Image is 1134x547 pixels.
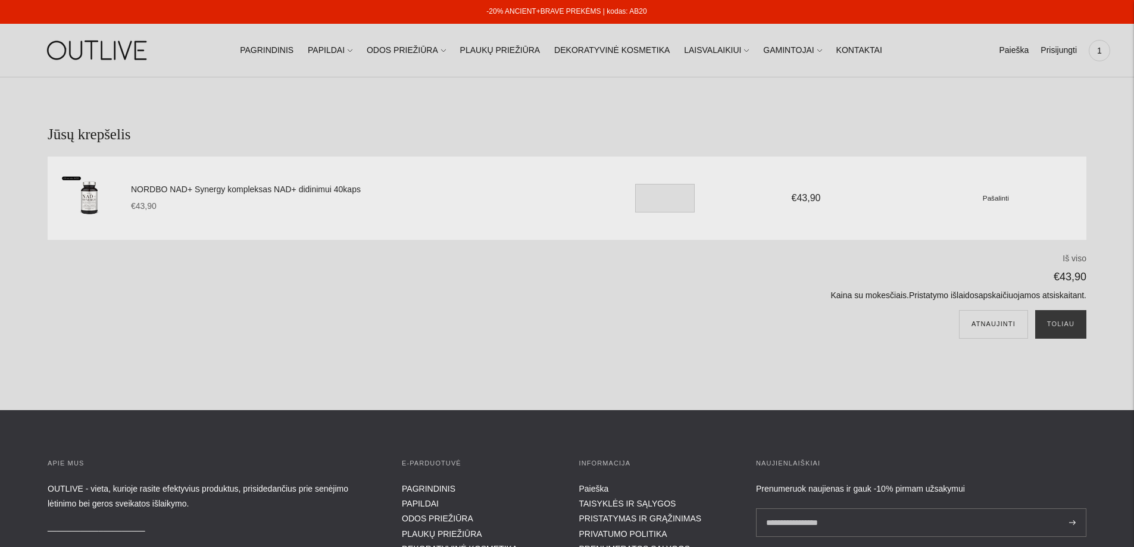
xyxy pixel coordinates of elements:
a: PLAUKŲ PRIEŽIŪRA [402,529,482,539]
a: Paieška [579,484,609,493]
span: 1 [1091,42,1108,59]
a: Paieška [999,37,1029,64]
a: PAGRINDINIS [240,37,293,64]
a: 1 [1089,37,1110,64]
h3: Naujienlaiškiai [756,458,1086,470]
a: TAISYKLĖS IR SĄLYGOS [579,499,676,508]
h1: Jūsų krepšelis [48,125,1086,145]
p: OUTLIVE - vieta, kurioje rasite efektyvius produktus, prisidedančius prie senėjimo lėtinimo bei g... [48,482,378,511]
img: OUTLIVE [24,30,173,71]
button: Toliau [1035,310,1086,339]
a: -20% ANCIENT+BRAVE PREKĖMS | kodas: AB20 [486,7,646,15]
a: Prisijungti [1041,37,1077,64]
a: ODOS PRIEŽIŪRA [402,514,473,523]
a: PAPILDAI [402,499,439,508]
small: Pašalinti [983,194,1009,202]
p: Kaina su mokesčiais. apskaičiuojamos atsiskaitant. [411,289,1086,303]
a: GAMINTOJAI [763,37,821,64]
h3: APIE MUS [48,458,378,470]
p: _____________________ [48,520,378,535]
a: PRIVATUMO POLITIKA [579,529,667,539]
div: €43,90 [131,199,591,214]
p: Iš viso [411,252,1086,266]
div: Prenumeruok naujienas ir gauk -10% pirmam užsakymui [756,482,1086,496]
div: €43,90 [727,190,885,206]
p: €43,90 [411,268,1086,286]
a: Pašalinti [983,193,1009,202]
a: KONTAKTAI [836,37,882,64]
input: Translation missing: en.cart.general.item_quantity [635,184,695,212]
a: DEKORATYVINĖ KOSMETIKA [554,37,670,64]
button: Atnaujinti [959,310,1028,339]
a: PAPILDAI [308,37,352,64]
h3: INFORMACIJA [579,458,733,470]
img: NORDBO NAD+ Synergy kompleksas NAD+ didinimui 40kaps [60,168,119,228]
h3: E-parduotuvė [402,458,555,470]
a: PAGRINDINIS [402,484,455,493]
a: PLAUKŲ PRIEŽIŪRA [460,37,541,64]
a: ODOS PRIEŽIŪRA [367,37,446,64]
a: NORDBO NAD+ Synergy kompleksas NAD+ didinimui 40kaps [131,183,591,197]
a: PRISTATYMAS IR GRĄŽINIMAS [579,514,702,523]
a: LAISVALAIKIUI [684,37,749,64]
a: Pristatymo išlaidos [909,290,979,300]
